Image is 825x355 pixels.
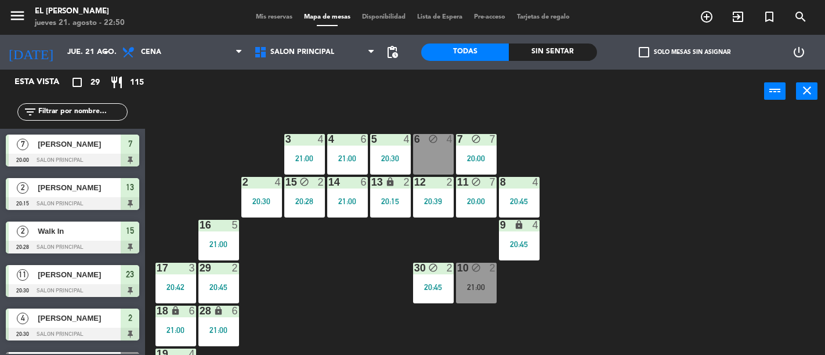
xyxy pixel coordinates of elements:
div: 4 [532,220,539,230]
i: restaurant [110,75,124,89]
div: 20:00 [456,197,497,205]
div: 20:45 [499,197,540,205]
div: 5 [371,134,372,144]
i: menu [9,7,26,24]
span: Lista de Espera [411,14,468,20]
div: 4 [328,134,329,144]
div: 20:39 [413,197,454,205]
div: 20:45 [413,283,454,291]
i: block [471,263,481,273]
i: lock [214,306,223,316]
div: 3 [285,134,286,144]
div: El [PERSON_NAME] [35,6,125,17]
div: 30 [414,263,415,273]
i: filter_list [23,105,37,119]
span: 7 [128,137,132,151]
div: 14 [328,177,329,187]
div: 7 [457,134,458,144]
button: menu [9,7,26,28]
div: 20:30 [370,154,411,162]
span: 2 [17,182,28,194]
div: 5 [231,220,238,230]
span: pending_actions [385,45,399,59]
span: Cena [141,48,161,56]
div: 7 [489,134,496,144]
span: 4 [17,313,28,324]
div: 21:00 [456,283,497,291]
span: Pre-acceso [468,14,511,20]
span: 15 [126,224,134,238]
span: 2 [128,311,132,325]
span: Walk In [38,225,121,237]
div: 13 [371,177,372,187]
i: lock [514,220,524,230]
div: jueves 21. agosto - 22:50 [35,17,125,29]
div: 28 [200,306,200,316]
div: 2 [243,177,243,187]
div: 16 [200,220,200,230]
div: 2 [403,177,410,187]
i: crop_square [70,75,84,89]
label: Solo mesas sin asignar [639,47,730,57]
span: 11 [17,269,28,281]
div: 6 [360,177,367,187]
div: 2 [489,263,496,273]
div: 20:28 [284,197,325,205]
span: 7 [17,139,28,150]
span: Disponibilidad [356,14,411,20]
div: 6 [360,134,367,144]
div: 3 [189,263,196,273]
div: Sin sentar [509,44,596,61]
i: lock [385,177,395,187]
span: Mis reservas [250,14,298,20]
i: power_input [768,84,782,97]
div: 21:00 [284,154,325,162]
div: 21:00 [198,326,239,334]
i: close [800,84,814,97]
div: 4 [532,177,539,187]
div: 2 [231,263,238,273]
i: block [428,263,438,273]
i: turned_in_not [762,10,776,24]
i: add_circle_outline [700,10,714,24]
i: block [471,177,481,187]
div: 6 [189,306,196,316]
span: [PERSON_NAME] [38,138,121,150]
div: 2 [317,177,324,187]
div: Esta vista [6,75,84,89]
i: lock [171,306,180,316]
div: 20:45 [499,240,540,248]
div: 4 [274,177,281,187]
div: 20:45 [198,283,239,291]
div: 21:00 [327,154,368,162]
span: 23 [126,267,134,281]
div: 21:00 [155,326,196,334]
div: 2 [446,263,453,273]
div: 20:42 [155,283,196,291]
span: check_box_outline_blank [639,47,649,57]
div: 4 [317,134,324,144]
span: Mapa de mesas [298,14,356,20]
span: 2 [17,226,28,237]
div: 6 [414,134,415,144]
i: exit_to_app [731,10,745,24]
div: 20:30 [241,197,282,205]
button: power_input [764,82,786,100]
i: block [471,134,481,144]
div: 29 [200,263,200,273]
span: Salon Principal [270,48,334,56]
i: search [794,10,808,24]
div: 21:00 [198,240,239,248]
div: 2 [446,177,453,187]
div: Todas [421,44,509,61]
div: 4 [446,134,453,144]
div: 15 [285,177,286,187]
button: close [796,82,817,100]
i: block [299,177,309,187]
i: block [428,134,438,144]
div: 4 [403,134,410,144]
div: 12 [414,177,415,187]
